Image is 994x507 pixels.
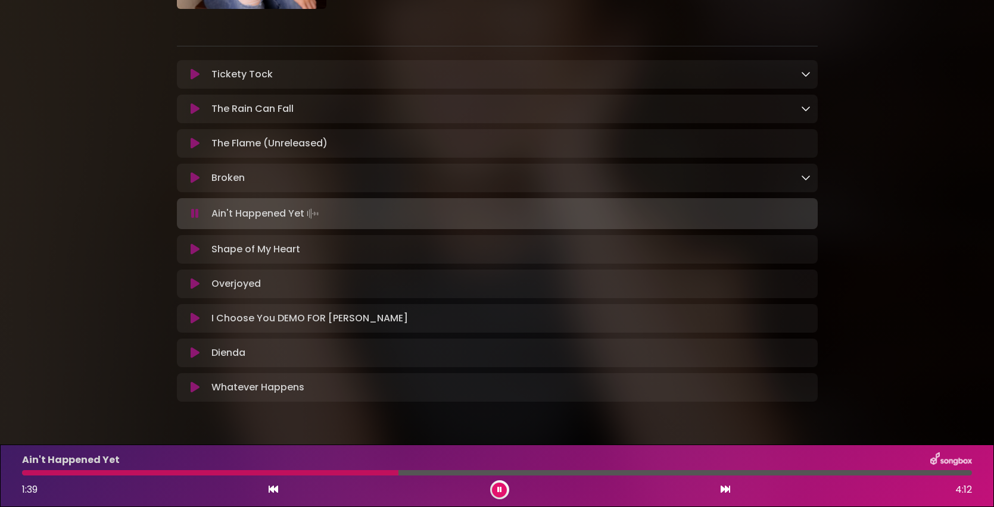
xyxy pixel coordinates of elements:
p: Whatever Happens [211,380,304,395]
p: The Rain Can Fall [211,102,294,116]
p: I Choose You DEMO FOR [PERSON_NAME] [211,311,408,326]
img: waveform4.gif [304,205,321,222]
p: Dienda [211,346,245,360]
p: Tickety Tock [211,67,273,82]
p: Broken [211,171,245,185]
p: Shape of My Heart [211,242,300,256]
p: Overjoyed [211,277,261,291]
p: The Flame (Unreleased) [211,136,328,151]
p: Ain't Happened Yet [211,205,321,222]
